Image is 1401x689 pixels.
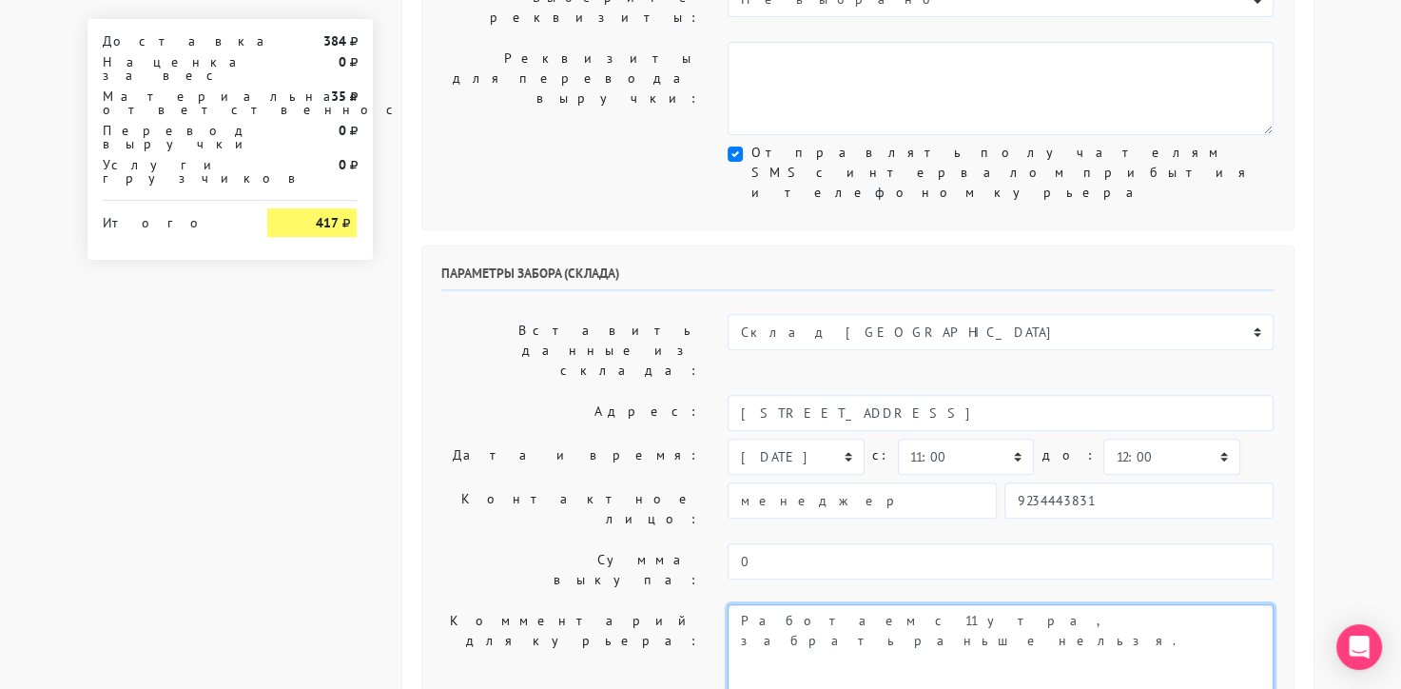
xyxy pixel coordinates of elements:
[315,214,338,231] strong: 417
[88,158,254,185] div: Услуги грузчиков
[872,439,890,472] label: c:
[88,89,254,116] div: Материальная ответственность
[441,266,1275,291] h6: Параметры забора (склада)
[427,543,714,597] label: Сумма выкупа:
[750,143,1274,203] label: Отправлять получателям SMS с интервалом прибытия и телефоном курьера
[427,395,714,431] label: Адрес:
[728,482,997,519] input: Имя
[88,55,254,82] div: Наценка за вес
[427,482,714,536] label: Контактное лицо:
[338,122,345,139] strong: 0
[338,156,345,173] strong: 0
[1004,482,1274,519] input: Телефон
[427,439,714,475] label: Дата и время:
[1041,439,1096,472] label: до:
[338,53,345,70] strong: 0
[88,124,254,150] div: Перевод выручки
[330,88,345,105] strong: 35
[427,42,714,135] label: Реквизиты для перевода выручки:
[103,208,240,229] div: Итого
[427,314,714,387] label: Вставить данные из склада:
[322,32,345,49] strong: 384
[1336,624,1382,670] div: Open Intercom Messenger
[88,34,254,48] div: Доставка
